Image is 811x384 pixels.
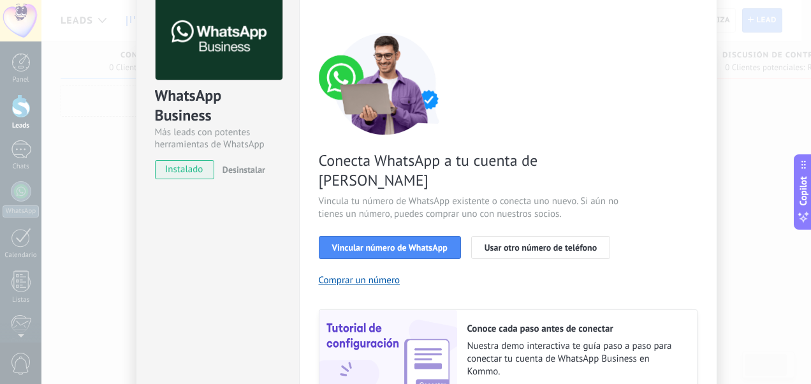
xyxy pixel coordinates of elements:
[319,151,622,190] span: Conecta WhatsApp a tu cuenta de [PERSON_NAME]
[155,126,281,151] div: Más leads con potentes herramientas de WhatsApp
[319,33,453,135] img: connect number
[217,160,265,179] button: Desinstalar
[319,236,461,259] button: Vincular número de WhatsApp
[797,177,810,206] span: Copilot
[467,323,684,335] h2: Conoce cada paso antes de conectar
[223,164,265,175] span: Desinstalar
[485,243,597,252] span: Usar otro número de teléfono
[332,243,448,252] span: Vincular número de WhatsApp
[156,160,214,179] span: instalado
[319,274,400,286] button: Comprar un número
[155,85,281,126] div: WhatsApp Business
[467,340,684,378] span: Nuestra demo interactiva te guía paso a paso para conectar tu cuenta de WhatsApp Business en Kommo.
[319,195,622,221] span: Vincula tu número de WhatsApp existente o conecta uno nuevo. Si aún no tienes un número, puedes c...
[471,236,610,259] button: Usar otro número de teléfono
